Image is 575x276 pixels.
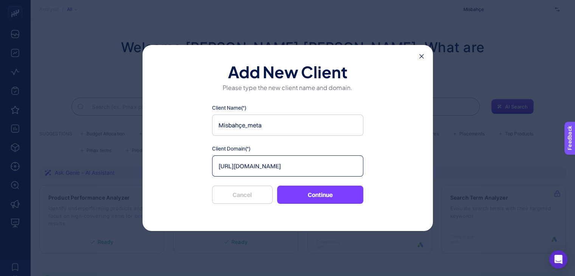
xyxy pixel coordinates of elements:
[277,186,363,204] button: Continue
[212,104,363,112] label: Client Name(*)
[167,83,409,92] p: Please type the new client name and domain.
[212,155,363,177] input: Your domain name
[212,186,273,204] button: Cancel
[549,250,567,268] div: Open Intercom Messenger
[212,115,363,136] input: Your client name
[212,145,363,152] label: Client Domain(*)
[5,2,29,8] span: Feedback
[167,63,409,78] h1: Add New Client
